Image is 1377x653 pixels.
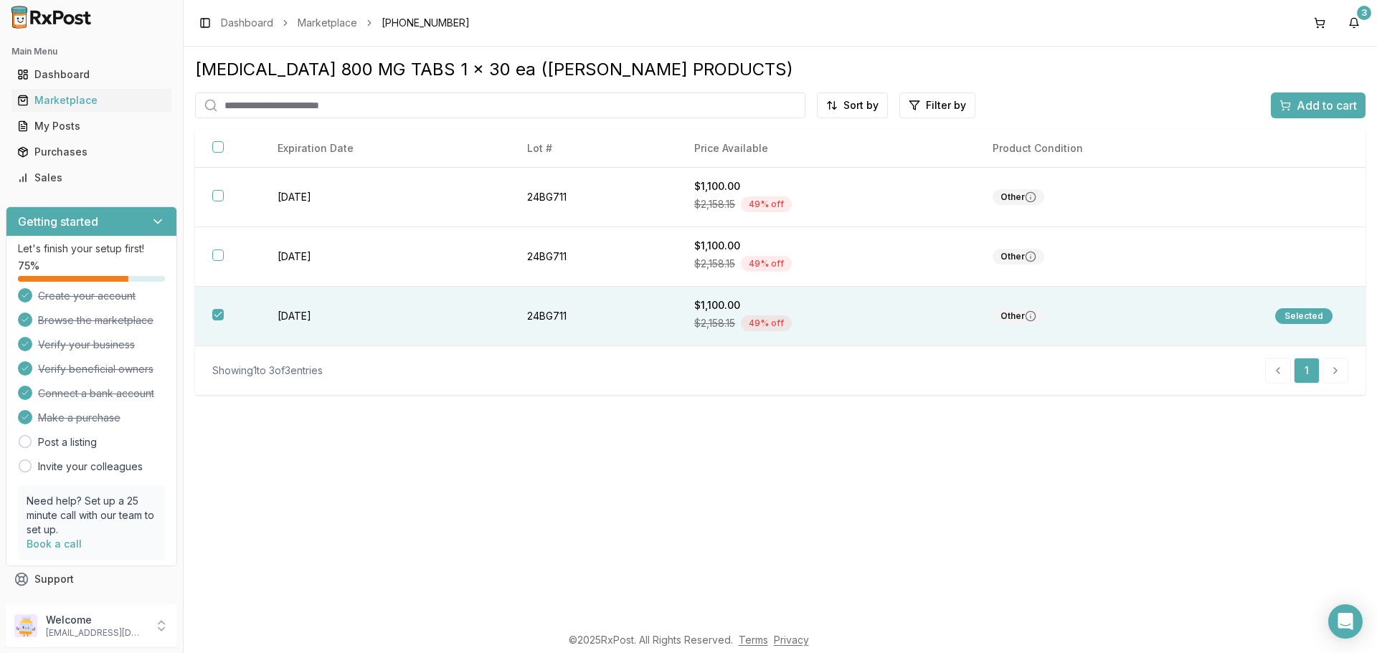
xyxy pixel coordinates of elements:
td: 24BG711 [510,227,677,287]
th: Price Available [677,130,975,168]
h2: Main Menu [11,46,171,57]
div: Open Intercom Messenger [1328,604,1363,639]
a: Sales [11,165,171,191]
div: Showing 1 to 3 of 3 entries [212,363,323,378]
div: 3 [1357,6,1371,20]
span: $2,158.15 [694,197,735,211]
div: 49 % off [741,315,792,331]
div: Sales [17,171,166,185]
a: Book a call [27,538,82,550]
span: 75 % [18,259,39,273]
th: Lot # [510,130,677,168]
button: Marketplace [6,89,177,112]
a: Dashboard [221,16,273,30]
a: 1 [1294,358,1320,383]
span: Feedback [34,598,83,612]
span: Create your account [38,289,136,303]
p: Need help? Set up a 25 minute call with our team to set up. [27,494,156,537]
div: Marketplace [17,93,166,108]
a: Terms [739,634,768,646]
button: Sort by [817,92,888,118]
button: Filter by [899,92,975,118]
td: 24BG711 [510,287,677,346]
div: Other [993,308,1044,324]
span: Connect a bank account [38,386,154,401]
a: Dashboard [11,62,171,87]
div: Other [993,249,1044,264]
div: $1,100.00 [694,239,958,253]
a: Marketplace [11,87,171,113]
td: [DATE] [260,287,510,346]
span: Add to cart [1297,97,1357,114]
h3: Getting started [18,213,98,230]
td: [DATE] [260,168,510,227]
nav: breadcrumb [221,16,470,30]
button: Feedback [6,592,177,618]
span: $2,158.15 [694,316,735,330]
span: Sort by [843,98,879,113]
button: Purchases [6,140,177,163]
p: Let's finish your setup first! [18,242,165,256]
div: Purchases [17,145,166,159]
a: Purchases [11,139,171,165]
div: $1,100.00 [694,298,958,313]
p: [EMAIL_ADDRESS][DOMAIN_NAME] [46,627,146,639]
button: My Posts [6,115,177,138]
button: Add to cart [1271,92,1366,118]
button: Sales [6,166,177,189]
span: Verify your business [38,338,135,352]
div: My Posts [17,119,166,133]
div: $1,100.00 [694,179,958,194]
button: 3 [1343,11,1366,34]
span: Make a purchase [38,411,120,425]
p: Welcome [46,613,146,627]
a: Post a listing [38,435,97,449]
a: Marketplace [298,16,357,30]
img: RxPost Logo [6,6,98,29]
div: Selected [1275,308,1333,324]
div: 49 % off [741,256,792,272]
span: [PHONE_NUMBER] [382,16,470,30]
span: Verify beneficial owners [38,362,153,376]
a: Privacy [774,634,809,646]
button: Support [6,566,177,592]
span: Browse the marketplace [38,313,153,328]
td: [DATE] [260,227,510,287]
div: 49 % off [741,196,792,212]
span: $2,158.15 [694,257,735,271]
td: 24BG711 [510,168,677,227]
a: My Posts [11,113,171,139]
a: Invite your colleagues [38,459,143,474]
th: Expiration Date [260,130,510,168]
div: [MEDICAL_DATA] 800 MG TABS 1 x 30 ea ([PERSON_NAME] PRODUCTS) [195,58,1366,81]
span: Filter by [926,98,966,113]
div: Other [993,189,1044,205]
img: User avatar [14,614,37,637]
button: Dashboard [6,63,177,86]
nav: pagination [1265,358,1348,383]
div: Dashboard [17,67,166,82]
th: Product Condition [975,130,1258,168]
